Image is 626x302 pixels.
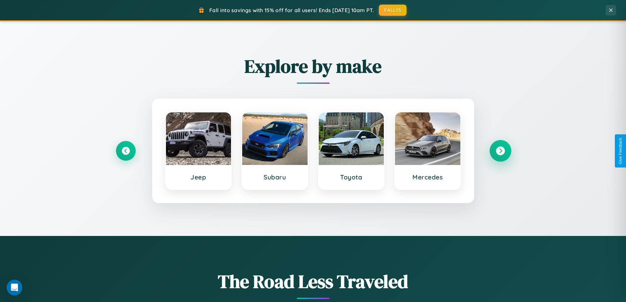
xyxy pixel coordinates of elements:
[618,138,623,164] div: Give Feedback
[173,173,225,181] h3: Jeep
[116,54,510,79] h2: Explore by make
[116,269,510,294] h1: The Road Less Traveled
[209,7,374,13] span: Fall into savings with 15% off for all users! Ends [DATE] 10am PT.
[379,5,406,16] button: FALL15
[249,173,301,181] h3: Subaru
[402,173,454,181] h3: Mercedes
[7,280,22,295] div: Open Intercom Messenger
[325,173,378,181] h3: Toyota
